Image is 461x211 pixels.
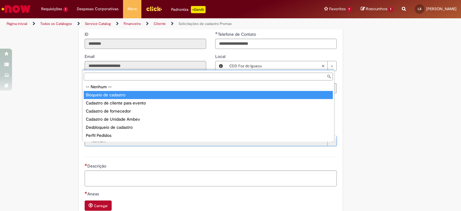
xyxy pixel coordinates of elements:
div: Desbloqueio de cadastro [84,123,333,131]
div: Cadastro de Unidade Ambev [84,115,333,123]
ul: Tipo de solicitação [83,82,334,142]
div: Perfil Pedidos [84,131,333,140]
div: Reativação de Cadastro de Clientes Promax [84,140,333,148]
div: Cadastro de fornecedor [84,107,333,115]
div: Bloqueio de cadastro [84,91,333,99]
div: -- Nenhum -- [84,83,333,91]
div: Cadastro de cliente para evento [84,99,333,107]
